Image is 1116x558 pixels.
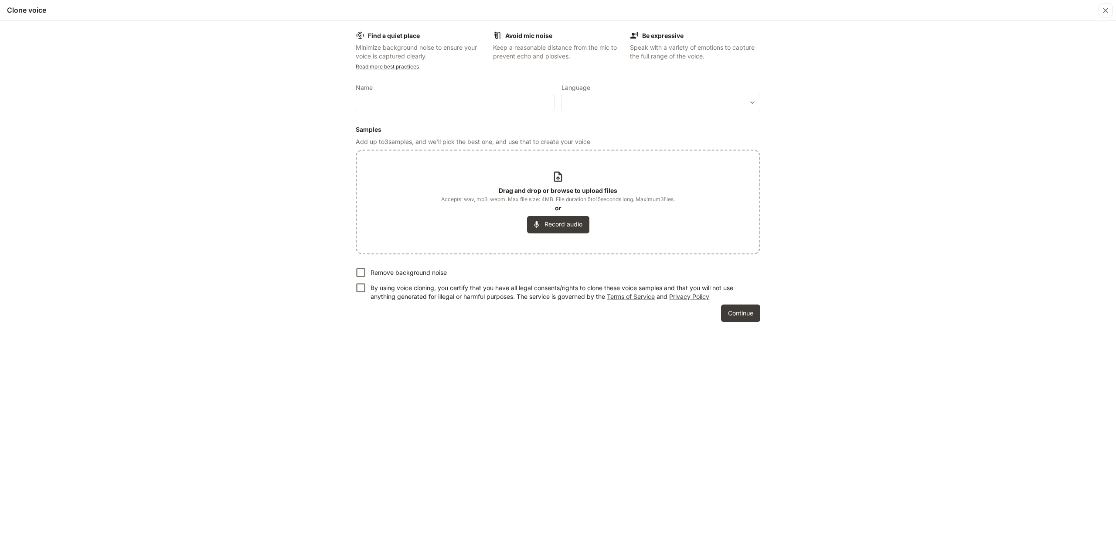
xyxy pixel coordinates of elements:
button: Continue [721,305,760,322]
h6: Samples [356,125,760,134]
a: Read more best practices [356,63,419,70]
b: Be expressive [642,32,684,39]
b: or [555,204,561,212]
button: Record audio [527,216,589,233]
b: Drag and drop or browse to upload files [499,187,617,194]
a: Terms of Service [607,293,655,300]
p: Remove background noise [371,268,447,277]
b: Avoid mic noise [505,32,552,39]
p: Add up to 3 samples, and we'll pick the best one, and use that to create your voice [356,137,760,146]
p: Minimize background noise to ensure your voice is captured clearly. [356,43,486,61]
p: Speak with a variety of emotions to capture the full range of the voice. [630,43,760,61]
p: Language [561,85,590,91]
h5: Clone voice [7,5,46,15]
p: By using voice cloning, you certify that you have all legal consents/rights to clone these voice ... [371,284,753,301]
p: Keep a reasonable distance from the mic to prevent echo and plosives. [493,43,623,61]
span: Accepts: wav, mp3, webm. Max file size: 4MB. File duration 5 to 15 seconds long. Maximum 3 files. [441,195,675,204]
a: Privacy Policy [669,293,709,300]
p: Name [356,85,373,91]
div: ​ [562,98,760,107]
b: Find a quiet place [368,32,420,39]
